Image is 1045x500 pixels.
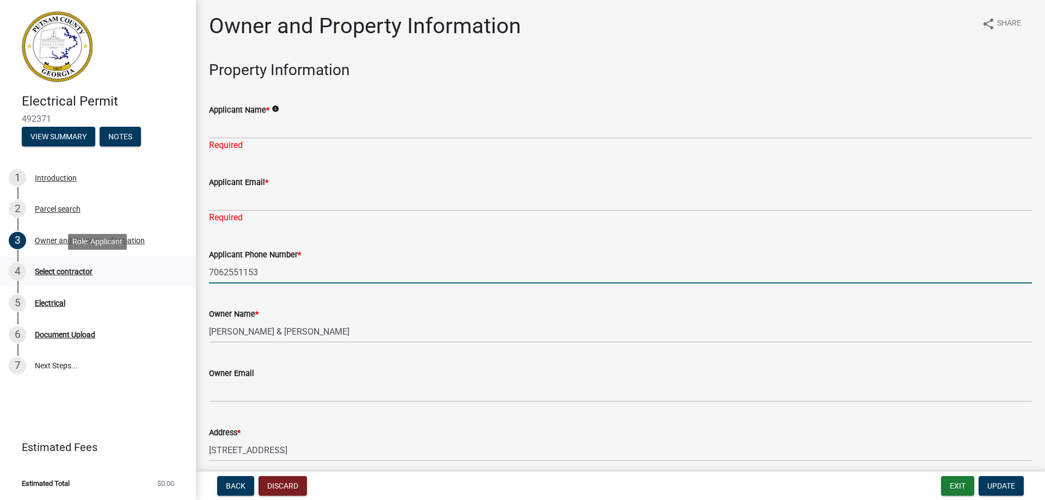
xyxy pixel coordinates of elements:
[941,476,974,496] button: Exit
[22,127,95,146] button: View Summary
[217,476,254,496] button: Back
[209,211,1032,224] div: Required
[272,105,279,113] i: info
[35,174,77,182] div: Introduction
[209,251,301,259] label: Applicant Phone Number
[22,94,187,109] h4: Electrical Permit
[997,17,1021,30] span: Share
[22,133,95,141] wm-modal-confirm: Summary
[9,169,26,187] div: 1
[35,268,93,275] div: Select contractor
[209,370,254,378] label: Owner Email
[35,205,81,213] div: Parcel search
[209,13,521,39] h1: Owner and Property Information
[22,114,174,124] span: 492371
[9,232,26,249] div: 3
[209,311,259,318] label: Owner Name
[100,133,141,141] wm-modal-confirm: Notes
[209,107,269,114] label: Applicant Name
[259,476,307,496] button: Discard
[973,13,1030,34] button: shareShare
[35,331,95,338] div: Document Upload
[209,429,241,437] label: Address
[35,299,65,307] div: Electrical
[9,294,26,312] div: 5
[9,326,26,343] div: 6
[9,263,26,280] div: 4
[68,234,127,250] div: Role: Applicant
[22,11,93,82] img: Putnam County, Georgia
[979,476,1024,496] button: Update
[209,61,1032,79] h3: Property Information
[209,139,1032,152] div: Required
[157,480,174,487] span: $0.00
[22,480,70,487] span: Estimated Total
[9,357,26,374] div: 7
[100,127,141,146] button: Notes
[226,482,245,490] span: Back
[987,482,1015,490] span: Update
[9,436,179,458] a: Estimated Fees
[9,200,26,218] div: 2
[35,237,145,244] div: Owner and Property Information
[209,179,268,187] label: Applicant Email
[982,17,995,30] i: share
